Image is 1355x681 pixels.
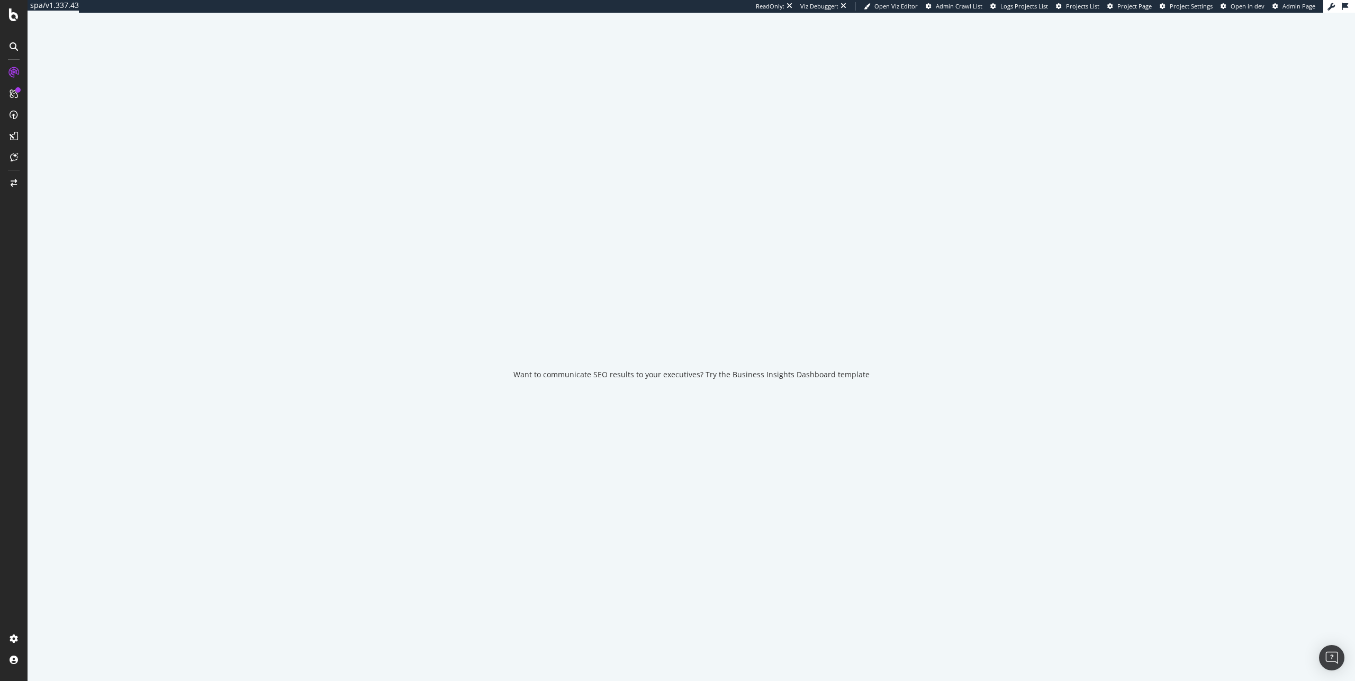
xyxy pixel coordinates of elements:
[1231,2,1264,10] span: Open in dev
[653,314,729,352] div: animation
[926,2,982,11] a: Admin Crawl List
[1066,2,1099,10] span: Projects List
[936,2,982,10] span: Admin Crawl List
[1107,2,1152,11] a: Project Page
[800,2,838,11] div: Viz Debugger:
[1160,2,1213,11] a: Project Settings
[1117,2,1152,10] span: Project Page
[990,2,1048,11] a: Logs Projects List
[1272,2,1315,11] a: Admin Page
[1221,2,1264,11] a: Open in dev
[1170,2,1213,10] span: Project Settings
[1319,645,1344,670] div: Open Intercom Messenger
[1000,2,1048,10] span: Logs Projects List
[1282,2,1315,10] span: Admin Page
[513,369,870,380] div: Want to communicate SEO results to your executives? Try the Business Insights Dashboard template
[756,2,784,11] div: ReadOnly:
[874,2,918,10] span: Open Viz Editor
[1056,2,1099,11] a: Projects List
[864,2,918,11] a: Open Viz Editor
